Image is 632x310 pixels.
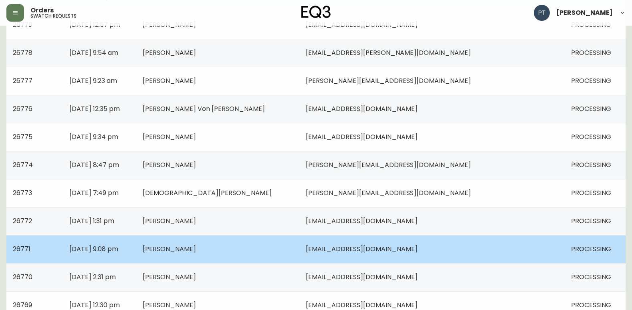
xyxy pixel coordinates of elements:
[69,48,118,57] span: [DATE] 9:54 am
[306,76,471,85] span: [PERSON_NAME][EMAIL_ADDRESS][DOMAIN_NAME]
[13,244,30,254] span: 26771
[306,272,418,282] span: [EMAIL_ADDRESS][DOMAIN_NAME]
[306,244,418,254] span: [EMAIL_ADDRESS][DOMAIN_NAME]
[143,188,272,197] span: [DEMOGRAPHIC_DATA][PERSON_NAME]
[143,300,196,310] span: [PERSON_NAME]
[571,76,611,85] span: PROCESSING
[13,160,33,169] span: 26774
[143,76,196,85] span: [PERSON_NAME]
[69,104,120,113] span: [DATE] 12:35 pm
[69,300,120,310] span: [DATE] 12:30 pm
[143,272,196,282] span: [PERSON_NAME]
[306,300,418,310] span: [EMAIL_ADDRESS][DOMAIN_NAME]
[306,188,471,197] span: [PERSON_NAME][EMAIL_ADDRESS][DOMAIN_NAME]
[69,244,118,254] span: [DATE] 9:08 pm
[571,216,611,225] span: PROCESSING
[571,48,611,57] span: PROCESSING
[69,76,117,85] span: [DATE] 9:23 am
[571,132,611,141] span: PROCESSING
[69,188,119,197] span: [DATE] 7:49 pm
[534,5,550,21] img: 986dcd8e1aab7847125929f325458823
[69,132,118,141] span: [DATE] 9:34 pm
[143,104,265,113] span: [PERSON_NAME] Von [PERSON_NAME]
[69,216,114,225] span: [DATE] 1:31 pm
[306,48,471,57] span: [EMAIL_ADDRESS][PERSON_NAME][DOMAIN_NAME]
[69,272,116,282] span: [DATE] 2:31 pm
[143,216,196,225] span: [PERSON_NAME]
[571,300,611,310] span: PROCESSING
[556,10,613,16] span: [PERSON_NAME]
[13,104,32,113] span: 26776
[13,132,32,141] span: 26775
[143,48,196,57] span: [PERSON_NAME]
[571,244,611,254] span: PROCESSING
[306,160,471,169] span: [PERSON_NAME][EMAIL_ADDRESS][DOMAIN_NAME]
[143,132,196,141] span: [PERSON_NAME]
[143,244,196,254] span: [PERSON_NAME]
[69,160,119,169] span: [DATE] 8:47 pm
[13,300,32,310] span: 26769
[306,216,418,225] span: [EMAIL_ADDRESS][DOMAIN_NAME]
[306,132,418,141] span: [EMAIL_ADDRESS][DOMAIN_NAME]
[301,6,331,18] img: logo
[30,14,77,18] h5: swatch requests
[571,188,611,197] span: PROCESSING
[571,272,611,282] span: PROCESSING
[143,160,196,169] span: [PERSON_NAME]
[306,104,418,113] span: [EMAIL_ADDRESS][DOMAIN_NAME]
[13,48,32,57] span: 26778
[13,272,32,282] span: 26770
[30,7,54,14] span: Orders
[571,104,611,113] span: PROCESSING
[13,188,32,197] span: 26773
[13,216,32,225] span: 26772
[571,160,611,169] span: PROCESSING
[13,76,32,85] span: 26777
